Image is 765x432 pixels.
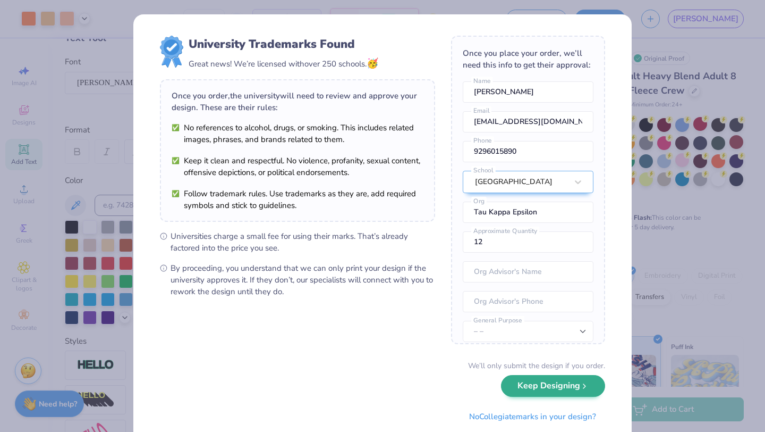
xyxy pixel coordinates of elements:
input: Email [463,111,593,132]
div: We’ll only submit the design if you order. [468,360,605,371]
li: Follow trademark rules. Use trademarks as they are, add required symbols and stick to guidelines. [172,188,423,211]
li: No references to alcohol, drugs, or smoking. This includes related images, phrases, and brands re... [172,122,423,145]
div: Great news! We’re licensed with over 250 schools. [189,56,378,71]
button: NoCollegiatemarks in your design? [460,406,605,428]
div: Once you place your order, we’ll need this info to get their approval: [463,47,593,71]
img: license-marks-badge.png [160,36,183,68]
input: Org Advisor's Name [463,261,593,283]
span: 🥳 [367,57,378,70]
div: University Trademarks Found [189,36,378,53]
span: By proceeding, you understand that we can only print your design if the university approves it. I... [171,262,435,297]
div: Once you order, the university will need to review and approve your design. These are their rules: [172,90,423,113]
input: Org [463,202,593,223]
input: Org Advisor's Phone [463,291,593,312]
button: Keep Designing [501,375,605,397]
input: Name [463,81,593,103]
input: Approximate Quantity [463,231,593,253]
span: Universities charge a small fee for using their marks. That’s already factored into the price you... [171,230,435,254]
li: Keep it clean and respectful. No violence, profanity, sexual content, offensive depictions, or po... [172,155,423,178]
input: Phone [463,141,593,162]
